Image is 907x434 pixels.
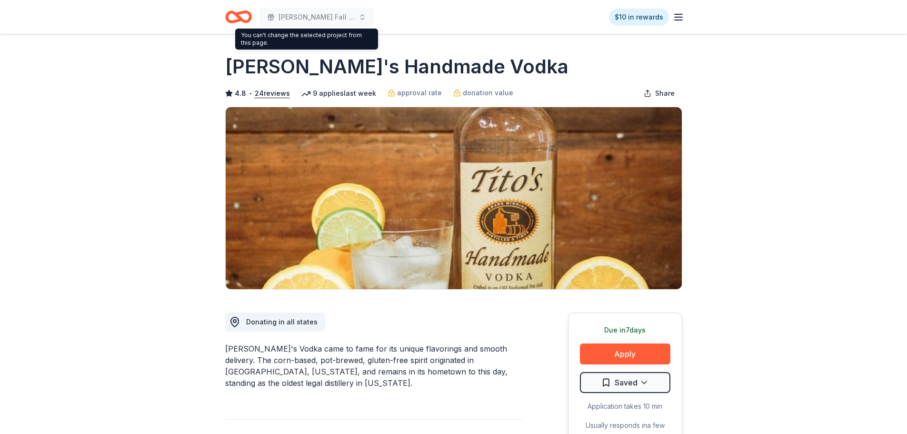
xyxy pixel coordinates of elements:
[615,376,638,389] span: Saved
[246,318,318,326] span: Donating in all states
[225,343,522,389] div: [PERSON_NAME]'s Vodka came to fame for its unique flavorings and smooth delivery. The corn-based,...
[636,84,682,103] button: Share
[580,324,670,336] div: Due in 7 days
[655,88,675,99] span: Share
[235,88,246,99] span: 4.8
[580,401,670,412] div: Application takes 10 min
[301,88,376,99] div: 9 applies last week
[279,11,355,23] span: [PERSON_NAME] Fall Festival
[225,53,568,80] h1: [PERSON_NAME]'s Handmade Vodka
[453,87,513,99] a: donation value
[580,372,670,393] button: Saved
[609,9,669,26] a: $10 in rewards
[259,8,374,27] button: [PERSON_NAME] Fall Festival
[580,343,670,364] button: Apply
[255,88,290,99] button: 24reviews
[235,29,378,50] div: You can't change the selected project from this page.
[397,87,442,99] span: approval rate
[225,6,252,28] a: Home
[388,87,442,99] a: approval rate
[226,107,682,289] img: Image for Tito's Handmade Vodka
[249,90,252,97] span: •
[463,87,513,99] span: donation value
